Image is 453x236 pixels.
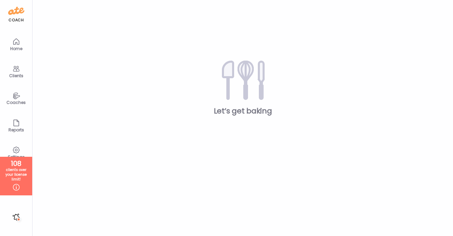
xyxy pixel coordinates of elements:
[2,159,30,168] div: 108
[43,106,442,116] div: Let’s get baking
[4,73,28,78] div: Clients
[2,168,30,182] div: clients over your license limit!
[8,17,24,23] div: coach
[4,100,28,105] div: Coaches
[4,155,28,159] div: Settings
[8,5,24,16] img: ate
[4,46,28,51] div: Home
[4,128,28,132] div: Reports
